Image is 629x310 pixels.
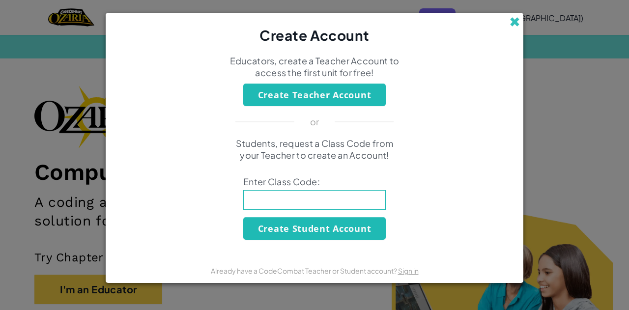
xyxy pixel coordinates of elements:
p: or [310,116,319,128]
a: Sign in [398,266,419,275]
p: Educators, create a Teacher Account to access the first unit for free! [229,55,400,79]
span: Enter Class Code: [243,176,386,188]
button: Create Student Account [243,217,386,240]
span: Already have a CodeCombat Teacher or Student account? [211,266,398,275]
button: Create Teacher Account [243,84,386,106]
span: Create Account [259,27,370,44]
p: Students, request a Class Code from your Teacher to create an Account! [229,138,400,161]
